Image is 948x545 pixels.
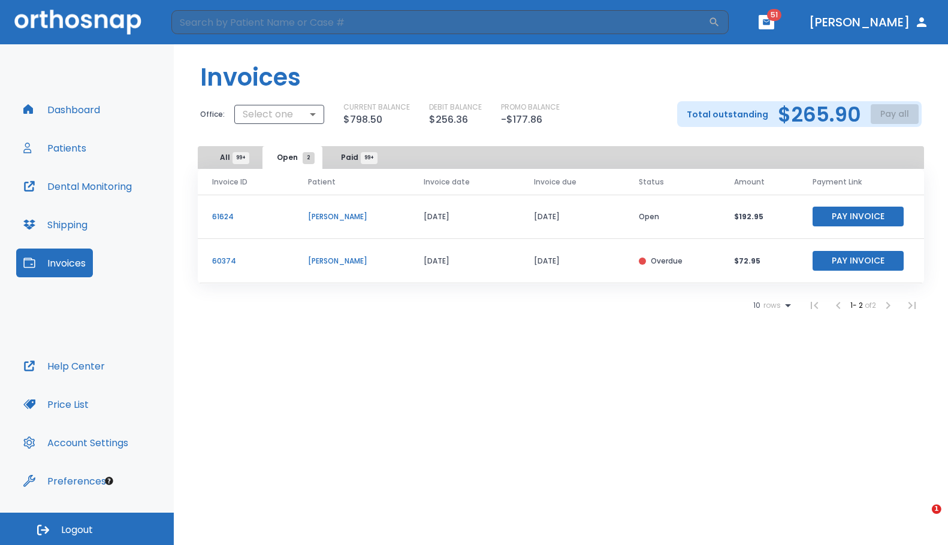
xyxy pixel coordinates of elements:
p: -$177.86 [501,113,542,127]
td: [DATE] [520,239,624,283]
button: Shipping [16,210,95,239]
span: of 2 [865,300,876,310]
p: PROMO BALANCE [501,102,560,113]
a: Pay Invoice [813,255,904,265]
p: CURRENT BALANCE [343,102,410,113]
span: Status [639,177,664,187]
button: Help Center [16,352,112,380]
span: Patient [308,177,336,187]
span: Invoice date [424,177,470,187]
span: Payment Link [813,177,862,187]
h1: Invoices [200,59,301,95]
span: 2 [303,152,315,164]
button: Pay Invoice [813,207,904,226]
div: tabs [200,146,387,169]
span: Open [277,152,309,163]
button: Invoices [16,249,93,277]
p: Total outstanding [687,107,768,122]
input: Search by Patient Name or Case # [171,10,708,34]
td: [DATE] [409,239,519,283]
p: $798.50 [343,113,382,127]
p: 61624 [212,211,279,222]
button: Preferences [16,467,113,495]
span: 99+ [361,152,378,164]
span: 99+ [233,152,249,164]
button: Patients [16,134,93,162]
button: [PERSON_NAME] [804,11,934,33]
p: $256.36 [429,113,468,127]
span: Invoice due [534,177,576,187]
button: Dental Monitoring [16,172,139,201]
span: Logout [61,523,93,537]
span: rows [760,301,781,310]
span: 10 [753,301,760,310]
button: Pay Invoice [813,251,904,271]
span: 1 - 2 [850,300,865,310]
td: Open [624,195,720,239]
div: Select one [234,102,324,126]
span: Amount [734,177,765,187]
button: Dashboard [16,95,107,124]
p: Overdue [651,256,683,267]
p: 60374 [212,256,279,267]
span: Paid [341,152,369,163]
button: Account Settings [16,428,135,457]
img: Orthosnap [14,10,141,34]
div: Tooltip anchor [104,476,114,486]
p: $72.95 [734,256,784,267]
p: DEBIT BALANCE [429,102,482,113]
p: [PERSON_NAME] [308,211,395,222]
a: Pay Invoice [813,211,904,221]
span: 1 [932,504,941,514]
button: Price List [16,390,96,419]
iframe: Intercom live chat [907,504,936,533]
td: [DATE] [409,195,519,239]
p: [PERSON_NAME] [308,256,395,267]
p: Office: [200,109,225,120]
span: All [220,152,241,163]
h2: $265.90 [778,105,861,123]
td: [DATE] [520,195,624,239]
span: Invoice ID [212,177,247,187]
span: 51 [767,9,781,21]
p: $192.95 [734,211,784,222]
